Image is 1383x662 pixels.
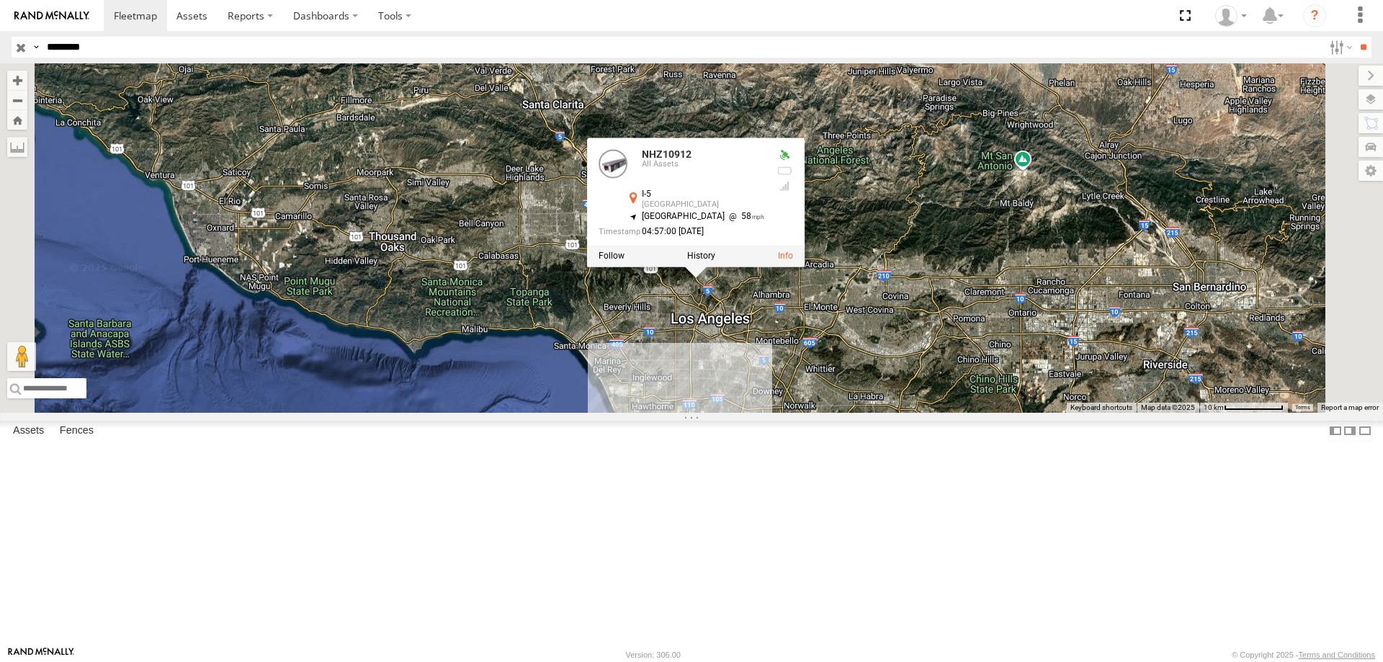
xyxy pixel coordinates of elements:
span: 58 [725,211,764,221]
div: © Copyright 2025 - [1232,650,1375,659]
div: Zulema McIntosch [1210,5,1252,27]
a: Visit our Website [8,648,74,662]
a: Report a map error [1321,403,1379,411]
label: Search Filter Options [1324,37,1355,58]
a: NHZ10912 [642,148,691,160]
label: Dock Summary Table to the Right [1343,421,1357,442]
span: 10 km [1204,403,1224,411]
div: Date/time of location update [599,228,764,237]
a: View Asset Details [599,149,627,178]
label: Measure [7,137,27,157]
button: Drag Pegman onto the map to open Street View [7,342,36,371]
img: rand-logo.svg [14,11,89,21]
a: View Asset Details [778,251,793,261]
label: Realtime tracking of Asset [599,251,625,261]
label: Dock Summary Table to the Left [1328,421,1343,442]
div: All Assets [642,161,764,169]
div: [GEOGRAPHIC_DATA] [642,200,764,209]
a: Terms (opens in new tab) [1295,405,1310,411]
a: Terms and Conditions [1299,650,1375,659]
button: Keyboard shortcuts [1070,403,1132,413]
i: ? [1303,4,1326,27]
button: Zoom out [7,90,27,110]
div: Valid GPS Fix [776,149,793,161]
label: Hide Summary Table [1358,421,1372,442]
button: Map Scale: 10 km per 79 pixels [1199,403,1288,413]
label: View Asset History [687,251,715,261]
div: Last Event GSM Signal Strength [776,180,793,192]
label: Map Settings [1359,161,1383,181]
label: Fences [53,421,101,441]
div: Version: 306.00 [626,650,681,659]
label: Assets [6,421,51,441]
div: No battery health information received from this device. [776,165,793,176]
span: Map data ©2025 [1141,403,1195,411]
label: Search Query [30,37,42,58]
div: I-5 [642,189,764,199]
button: Zoom Home [7,110,27,130]
span: [GEOGRAPHIC_DATA] [642,211,725,221]
button: Zoom in [7,71,27,90]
